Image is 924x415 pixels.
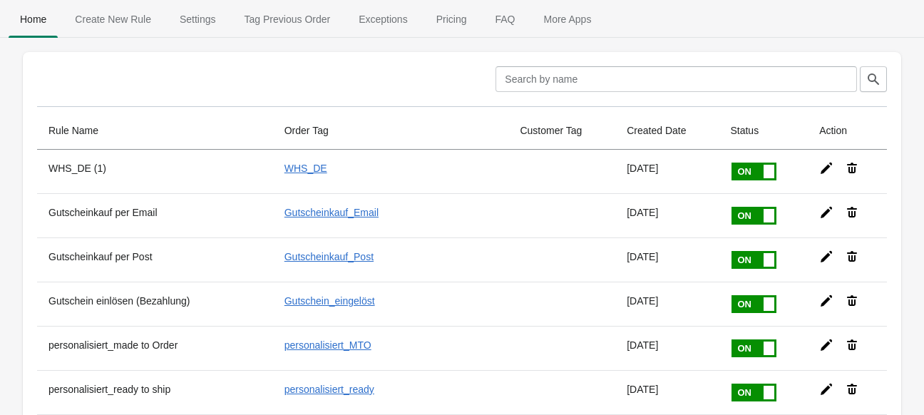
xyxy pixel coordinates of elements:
[615,112,719,150] th: Created Date
[284,163,327,174] a: WHS_DE
[508,112,615,150] th: Customer Tag
[37,150,273,193] th: WHS_DE (1)
[233,6,342,32] span: Tag Previous Order
[37,370,273,414] th: personalisiert_ready to ship
[284,207,379,218] a: Gutscheinkauf_Email
[6,1,61,38] button: Home
[37,326,273,370] th: personalisiert_made to Order
[483,6,526,32] span: FAQ
[615,282,719,326] td: [DATE]
[37,282,273,326] th: Gutschein einlösen (Bezahlung)
[284,339,371,351] a: personalisiert_MTO
[37,193,273,237] th: Gutscheinkauf per Email
[347,6,419,32] span: Exceptions
[532,6,602,32] span: More Apps
[37,112,273,150] th: Rule Name
[165,1,230,38] button: Settings
[63,6,163,32] span: Create New Rule
[168,6,227,32] span: Settings
[615,150,719,193] td: [DATE]
[496,66,857,92] input: Search by name
[284,384,374,395] a: personalisiert_ready
[284,295,375,307] a: Gutschein_eingelöst
[808,112,887,150] th: Action
[719,112,808,150] th: Status
[615,370,719,414] td: [DATE]
[9,6,58,32] span: Home
[37,237,273,282] th: Gutscheinkauf per Post
[61,1,165,38] button: Create_New_Rule
[615,193,719,237] td: [DATE]
[615,237,719,282] td: [DATE]
[425,6,478,32] span: Pricing
[273,112,509,150] th: Order Tag
[284,251,374,262] a: Gutscheinkauf_Post
[615,326,719,370] td: [DATE]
